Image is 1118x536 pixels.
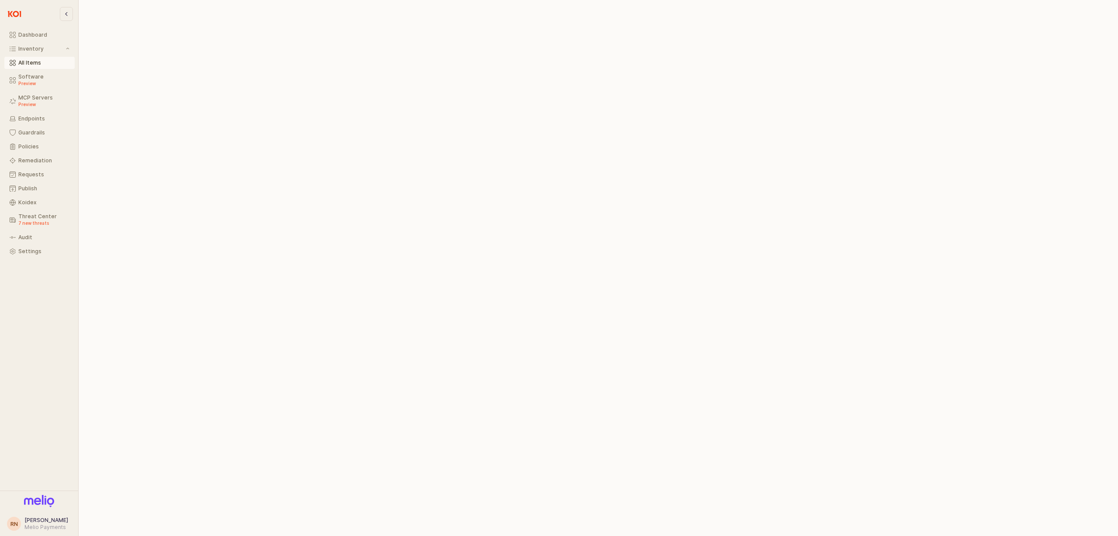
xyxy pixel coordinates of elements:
[18,32,69,38] div: Dashboard
[18,116,69,122] div: Endpoints
[4,245,75,258] button: Settings
[18,130,69,136] div: Guardrails
[4,92,75,111] button: MCP Servers
[24,524,68,531] div: Melio Payments
[4,57,75,69] button: All Items
[4,168,75,181] button: Requests
[4,127,75,139] button: Guardrails
[18,234,69,241] div: Audit
[18,220,69,227] div: 7 new threats
[4,196,75,209] button: Koidex
[18,46,64,52] div: Inventory
[4,29,75,41] button: Dashboard
[4,182,75,195] button: Publish
[18,199,69,206] div: Koidex
[18,60,69,66] div: All Items
[18,186,69,192] div: Publish
[18,95,69,108] div: MCP Servers
[4,141,75,153] button: Policies
[10,519,18,528] div: RN
[4,113,75,125] button: Endpoints
[4,43,75,55] button: Inventory
[4,155,75,167] button: Remediation
[24,517,68,523] span: [PERSON_NAME]
[18,101,69,108] div: Preview
[18,213,69,227] div: Threat Center
[18,144,69,150] div: Policies
[18,158,69,164] div: Remediation
[18,172,69,178] div: Requests
[18,248,69,254] div: Settings
[18,74,69,87] div: Software
[4,71,75,90] button: Software
[18,80,69,87] div: Preview
[4,231,75,244] button: Audit
[7,517,21,531] button: RN
[4,210,75,230] button: Threat Center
